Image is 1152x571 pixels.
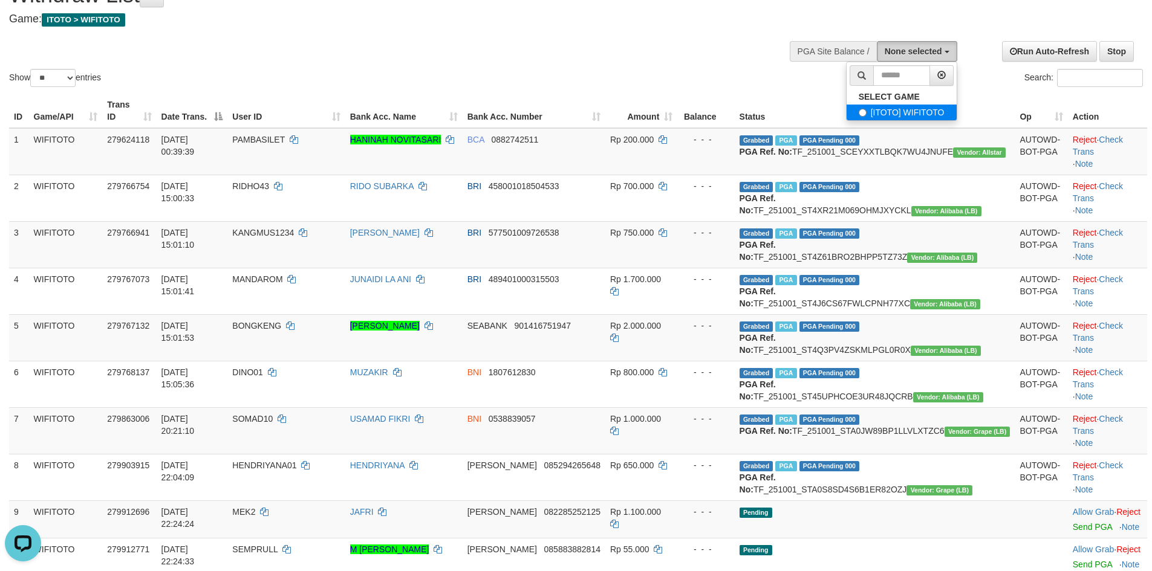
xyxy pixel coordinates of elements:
[735,221,1015,268] td: TF_251001_ST4Z61BRO2BHPP5TZ73Z
[489,181,559,191] span: Copy 458001018504533 to clipboard
[29,407,103,454] td: WIFITOTO
[775,135,796,146] span: Marked by bhsaldo
[610,414,661,424] span: Rp 1.000.000
[799,415,860,425] span: PGA Pending
[610,544,649,554] span: Rp 55.000
[775,321,796,332] span: Marked by bhsazizan
[9,13,756,25] h4: Game:
[799,275,860,285] span: PGA Pending
[232,544,278,554] span: SEMPRULL
[677,94,734,128] th: Balance
[1015,128,1067,175] td: AUTOWD-BOT-PGA
[735,314,1015,361] td: TF_251001_ST4Q3PV4ZSKMLPGL0R0X
[9,69,101,87] label: Show entries
[740,473,776,494] b: PGA Ref. No:
[740,193,776,215] b: PGA Ref. No:
[1075,392,1093,401] a: Note
[735,128,1015,175] td: TF_251001_SCEYXXTLBQK7WU4JNUFE
[913,392,983,402] span: Vendor URL: https://dashboard.q2checkout.com/secure
[161,321,195,343] span: [DATE] 15:01:53
[467,460,537,470] span: [PERSON_NAME]
[350,321,420,331] a: [PERSON_NAME]
[42,13,125,27] span: ITOTO > WIFITOTO
[467,544,537,554] span: [PERSON_NAME]
[740,147,792,156] b: PGA Ref. No:
[1075,438,1093,448] a: Note
[682,180,729,192] div: - - -
[740,379,776,401] b: PGA Ref. No:
[735,407,1015,454] td: TF_251001_STA0JW89BP1LLVLXTZC6
[1122,522,1140,532] a: Note
[9,361,29,407] td: 6
[799,461,860,471] span: PGA Pending
[735,361,1015,407] td: TF_251001_ST45UPHCOE3UR48JQCRB
[1073,544,1116,554] span: ·
[107,460,149,470] span: 279903915
[161,274,195,296] span: [DATE] 15:01:41
[799,368,860,378] span: PGA Pending
[1068,314,1147,361] td: · ·
[350,228,420,237] a: [PERSON_NAME]
[467,228,481,237] span: BRI
[1073,135,1123,156] a: Check Trans
[350,544,429,554] a: M [PERSON_NAME]
[682,506,729,518] div: - - -
[232,321,281,331] span: BONGKENG
[1075,485,1093,494] a: Note
[740,135,773,146] span: Grabbed
[5,5,41,41] button: Open LiveChat chat widget
[1015,94,1067,128] th: Op: activate to sort column ascending
[740,333,776,355] b: PGA Ref. No:
[107,135,149,144] span: 279624118
[1073,181,1123,203] a: Check Trans
[1073,181,1097,191] a: Reject
[232,135,285,144] span: PAMBASILET
[1015,361,1067,407] td: AUTOWD-BOT-PGA
[467,135,484,144] span: BCA
[161,135,195,156] span: [DATE] 00:39:39
[9,128,29,175] td: 1
[350,367,388,377] a: MUZAKIR
[1057,69,1143,87] input: Search:
[1073,460,1123,482] a: Check Trans
[877,41,957,62] button: None selected
[463,94,605,128] th: Bank Acc. Number: activate to sort column ascending
[9,175,29,221] td: 2
[799,228,860,239] span: PGA Pending
[544,460,600,470] span: Copy 085294265648 to clipboard
[1002,41,1097,62] a: Run Auto-Refresh
[1015,221,1067,268] td: AUTOWD-BOT-PGA
[29,500,103,538] td: WIFITOTO
[345,94,463,128] th: Bank Acc. Name: activate to sort column ascending
[859,109,867,117] input: [ITOTO] WIFITOTO
[945,427,1010,437] span: Vendor URL: https://dashboard.q2checkout.com/secure
[350,181,414,191] a: RIDO SUBARKA
[544,507,600,517] span: Copy 082285252125 to clipboard
[910,299,980,309] span: Vendor URL: https://dashboard.q2checkout.com/secure
[30,69,76,87] select: Showentries
[1099,41,1134,62] a: Stop
[1122,560,1140,569] a: Note
[161,181,195,203] span: [DATE] 15:00:33
[682,320,729,332] div: - - -
[610,507,661,517] span: Rp 1.100.000
[161,460,195,482] span: [DATE] 22:04:09
[107,507,149,517] span: 279912696
[29,94,103,128] th: Game/API: activate to sort column ascending
[775,275,796,285] span: Marked by bhsseptian
[740,461,773,471] span: Grabbed
[1075,345,1093,355] a: Note
[489,367,536,377] span: Copy 1807612830 to clipboard
[610,181,654,191] span: Rp 700.000
[9,314,29,361] td: 5
[489,274,559,284] span: Copy 489401000315503 to clipboard
[799,135,860,146] span: PGA Pending
[1068,94,1147,128] th: Action
[489,414,536,424] span: Copy 0538839057 to clipboard
[161,367,195,389] span: [DATE] 15:05:36
[1015,454,1067,500] td: AUTOWD-BOT-PGA
[1068,268,1147,314] td: · ·
[29,454,103,500] td: WIFITOTO
[467,181,481,191] span: BRI
[29,361,103,407] td: WIFITOTO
